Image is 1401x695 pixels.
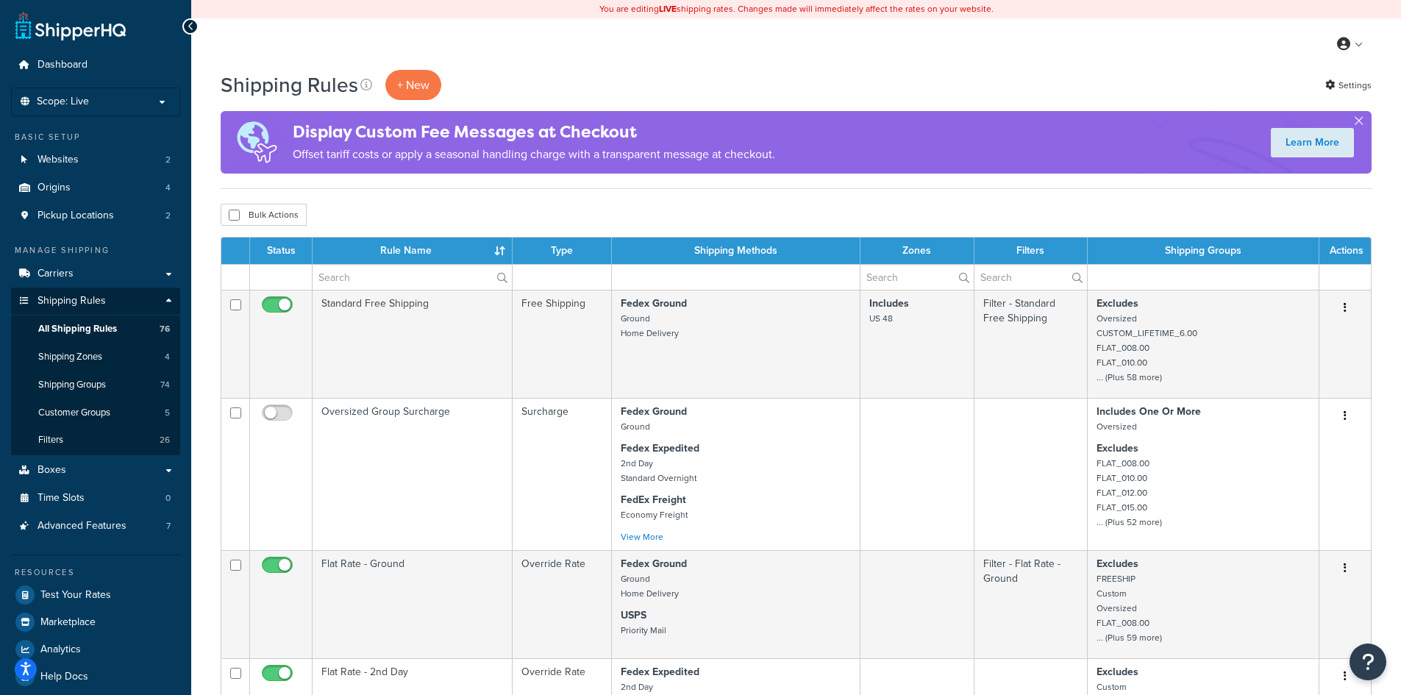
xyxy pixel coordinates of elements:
[313,290,513,398] td: Standard Free Shipping
[11,636,180,663] a: Analytics
[37,96,89,108] span: Scope: Live
[313,398,513,550] td: Oversized Group Surcharge
[621,441,699,456] strong: Fedex Expedited
[165,210,171,222] span: 2
[11,399,180,427] li: Customer Groups
[293,120,775,144] h4: Display Custom Fee Messages at Checkout
[38,210,114,222] span: Pickup Locations
[11,457,180,484] li: Boxes
[974,265,1087,290] input: Search
[612,238,860,264] th: Shipping Methods
[11,174,180,202] li: Origins
[165,492,171,505] span: 0
[221,111,293,174] img: duties-banner-06bc72dcb5fe05cb3f9472aba00be2ae8eb53ab6f0d8bb03d382ba314ac3c341.png
[38,351,102,363] span: Shipping Zones
[1097,404,1201,419] strong: Includes One Or More
[621,664,699,680] strong: Fedex Expedited
[860,265,974,290] input: Search
[513,550,612,658] td: Override Rate
[38,434,63,446] span: Filters
[11,260,180,288] a: Carriers
[621,457,696,485] small: 2nd Day Standard Overnight
[385,70,441,100] p: + New
[11,663,180,690] a: Help Docs
[313,238,513,264] th: Rule Name : activate to sort column ascending
[11,288,180,455] li: Shipping Rules
[38,492,85,505] span: Time Slots
[974,550,1088,658] td: Filter - Flat Rate - Ground
[1097,296,1138,311] strong: Excludes
[1097,420,1137,433] small: Oversized
[513,398,612,550] td: Surcharge
[11,316,180,343] li: All Shipping Rules
[250,238,313,264] th: Status
[11,485,180,512] a: Time Slots 0
[165,351,170,363] span: 4
[15,11,126,40] a: ShipperHQ Home
[621,404,687,419] strong: Fedex Ground
[38,268,74,280] span: Carriers
[221,204,307,226] button: Bulk Actions
[11,343,180,371] li: Shipping Zones
[513,290,612,398] td: Free Shipping
[1319,238,1371,264] th: Actions
[11,582,180,608] a: Test Your Rates
[40,589,111,602] span: Test Your Rates
[974,290,1088,398] td: Filter - Standard Free Shipping
[40,644,81,656] span: Analytics
[40,616,96,629] span: Marketplace
[621,624,666,637] small: Priority Mail
[1097,312,1197,384] small: Oversized CUSTOM_LIFETIME_6.00 FLAT_008.00 FLAT_010.00 ... (Plus 58 more)
[1097,572,1162,644] small: FREESHIP Custom Oversized FLAT_008.00 ... (Plus 59 more)
[11,51,180,79] a: Dashboard
[38,295,106,307] span: Shipping Rules
[1325,75,1372,96] a: Settings
[11,399,180,427] a: Customer Groups 5
[38,154,79,166] span: Websites
[313,265,512,290] input: Search
[160,379,170,391] span: 74
[11,427,180,454] a: Filters 26
[38,464,66,477] span: Boxes
[621,680,653,694] small: 2nd Day
[160,323,170,335] span: 76
[869,312,893,325] small: US 48
[11,174,180,202] a: Origins 4
[621,312,679,340] small: Ground Home Delivery
[160,434,170,446] span: 26
[313,550,513,658] td: Flat Rate - Ground
[621,492,686,507] strong: FedEx Freight
[38,520,126,532] span: Advanced Features
[11,131,180,143] div: Basic Setup
[38,407,110,419] span: Customer Groups
[40,671,88,683] span: Help Docs
[166,520,171,532] span: 7
[1350,644,1386,680] button: Open Resource Center
[11,485,180,512] li: Time Slots
[165,154,171,166] span: 2
[11,513,180,540] a: Advanced Features 7
[1271,128,1354,157] a: Learn More
[1097,441,1138,456] strong: Excludes
[621,508,688,521] small: Economy Freight
[221,71,358,99] h1: Shipping Rules
[11,288,180,315] a: Shipping Rules
[621,556,687,571] strong: Fedex Ground
[11,513,180,540] li: Advanced Features
[11,566,180,579] div: Resources
[974,238,1088,264] th: Filters
[293,144,775,165] p: Offset tariff costs or apply a seasonal handling charge with a transparent message at checkout.
[860,238,974,264] th: Zones
[38,59,88,71] span: Dashboard
[621,420,650,433] small: Ground
[621,296,687,311] strong: Fedex Ground
[11,343,180,371] a: Shipping Zones 4
[165,182,171,194] span: 4
[11,146,180,174] a: Websites 2
[11,146,180,174] li: Websites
